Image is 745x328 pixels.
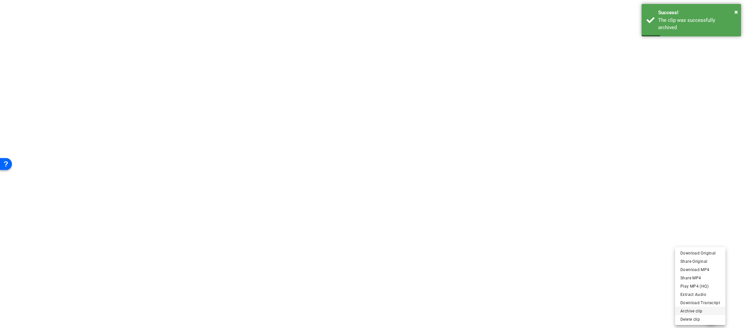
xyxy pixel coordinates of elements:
[734,8,738,16] span: ×
[680,307,720,315] span: Archive clip
[658,17,736,31] div: The clip was successfully archived
[658,9,736,17] div: Success!
[680,291,720,299] span: Extract Audio
[680,266,720,274] span: Download MP4
[680,258,720,265] span: Share Original
[680,249,720,257] span: Download Original
[680,299,720,307] span: Download Transcript
[680,274,720,282] span: Share MP4
[680,315,720,323] span: Delete clip
[680,282,720,290] span: Play MP4 (HQ)
[734,7,738,17] button: Close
